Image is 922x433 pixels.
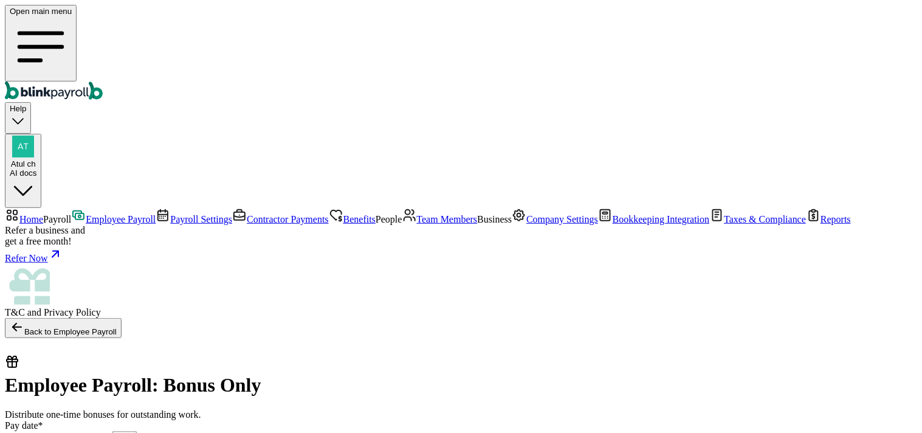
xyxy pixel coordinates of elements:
[86,214,156,224] span: Employee Payroll
[5,409,201,420] span: Distribute one-time bonuses for outstanding work.
[170,214,232,224] span: Payroll Settings
[43,214,71,224] span: Payroll
[5,307,101,317] span: and
[5,247,917,264] a: Refer Now
[402,214,478,224] a: Team Members
[10,7,72,16] span: Open main menu
[376,214,402,224] span: People
[232,214,329,224] a: Contractor Payments
[613,214,710,224] span: Bookkeeping Integration
[477,214,512,224] span: Business
[5,352,917,397] h1: Employee Payroll: Bonus Only
[598,214,710,224] a: Bookkeeping Integration
[5,5,917,102] nav: Global
[5,214,43,224] a: Home
[329,214,376,224] a: Benefits
[5,318,122,338] button: Back to Employee Payroll
[71,214,156,224] a: Employee Payroll
[5,225,917,247] div: Refer a business and get a free month!
[807,214,851,224] a: Reports
[512,214,598,224] a: Company Settings
[343,214,376,224] span: Benefits
[417,214,478,224] span: Team Members
[10,104,26,113] span: Help
[5,420,43,431] label: Pay date
[821,214,851,224] span: Reports
[526,214,598,224] span: Company Settings
[44,307,101,317] span: Privacy Policy
[19,214,43,224] span: Home
[5,102,31,133] button: Help
[724,214,807,224] span: Taxes & Compliance
[5,5,77,81] button: Open main menu
[10,168,36,178] div: AI docs
[247,214,329,224] span: Contractor Payments
[11,159,36,168] span: Atul ch
[5,134,41,208] button: Atul chAI docs
[156,214,232,224] a: Payroll Settings
[5,307,25,317] span: T&C
[710,214,807,224] a: Taxes & Compliance
[861,375,922,433] iframe: Chat Widget
[5,208,917,318] nav: Sidebar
